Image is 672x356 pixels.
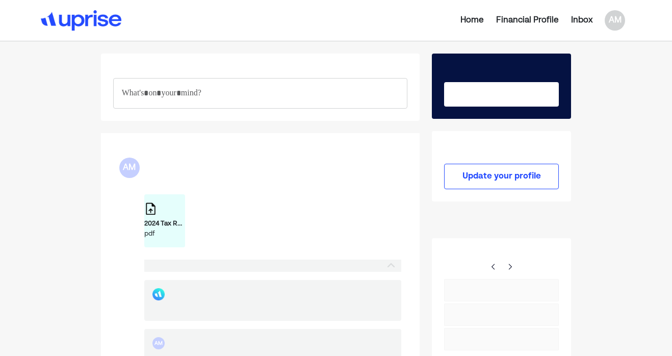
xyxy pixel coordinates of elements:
[506,263,514,271] img: right-arrow
[605,10,625,31] div: AM
[444,164,559,189] button: Update your profile
[144,229,185,239] div: pdf
[460,14,484,27] div: Home
[152,337,165,349] div: AM
[119,158,140,178] div: AM
[113,78,407,109] div: Rich Text Editor. Editing area: main
[144,219,185,229] div: 2024 Tax Return Documents ([PERSON_NAME] M - Client Copy) (2).pdf
[496,14,559,27] div: Financial Profile
[571,14,592,27] div: Inbox
[489,263,498,271] img: right-arrow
